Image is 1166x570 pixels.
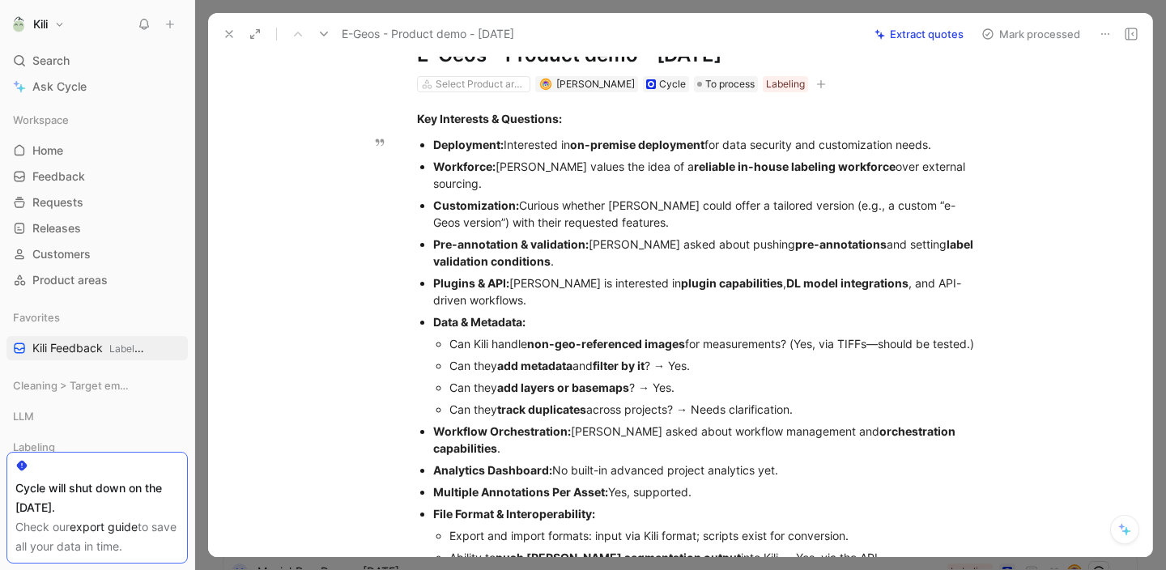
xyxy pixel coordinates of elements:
div: [PERSON_NAME] asked about workflow management and . [433,423,977,457]
div: Can they ? → Yes. [449,379,977,396]
strong: Multiple Annotations Per Asset: [433,485,608,499]
strong: add layers or basemaps [497,381,629,394]
strong: Key Interests & Questions: [417,112,562,125]
div: Curious whether [PERSON_NAME] could offer a tailored version (e.g., a custom “e-Geos version”) wi... [433,197,977,231]
div: Cycle will shut down on the [DATE]. [15,479,179,517]
strong: Plugins & API: [433,276,509,290]
div: [PERSON_NAME] is interested in , , and API-driven workflows. [433,274,977,308]
strong: plugin capabilities [681,276,783,290]
div: To process [694,76,758,92]
a: Requests [6,190,188,215]
strong: pre-annotations [795,237,887,251]
div: Ability to into Kili → Yes, via the API. [449,549,977,566]
a: Customers [6,242,188,266]
img: Kili [11,16,27,32]
div: Can Kili handle for measurements? (Yes, via TIFFs—should be tested.) [449,335,977,352]
button: KiliKili [6,13,69,36]
div: Labeling [6,435,188,459]
div: [PERSON_NAME] values the idea of a over external sourcing. [433,158,977,192]
strong: Workflow Orchestration: [433,424,571,438]
span: Cleaning > Target empty views [13,377,129,393]
div: Cleaning > Target empty views [6,373,188,402]
div: Labeling [766,76,805,92]
strong: orchestration capabilities [433,424,958,455]
h1: Kili [33,17,48,32]
span: Kili Feedback [32,340,147,357]
a: export guide [70,520,138,534]
strong: Analytics Dashboard: [433,463,552,477]
div: Can they and ? → Yes. [449,357,977,374]
a: Product areas [6,268,188,292]
strong: Workforce: [433,160,496,173]
div: Cleaning > Target empty views [6,373,188,398]
div: LLM [6,404,188,433]
span: Home [32,142,63,159]
strong: Deployment: [433,138,504,151]
div: No built-in advanced project analytics yet. [433,462,977,479]
strong: label validation conditions [433,237,976,268]
span: Customers [32,246,91,262]
strong: add metadata [497,359,572,372]
a: Kili FeedbackLabeling [6,336,188,360]
span: Labeling [109,342,148,355]
strong: non-geo-referenced images [527,337,685,351]
span: Feedback [32,168,85,185]
div: Workspace [6,108,188,132]
div: Interested in for data security and customization needs. [433,136,977,153]
div: Check our to save all your data in time. [15,517,179,556]
span: Ask Cycle [32,77,87,96]
a: Releases [6,216,188,240]
strong: filter by it [593,359,645,372]
span: Favorites [13,309,60,325]
span: Search [32,51,70,70]
strong: on-premise deployment [570,138,704,151]
span: Workspace [13,112,69,128]
strong: Customization: [433,198,519,212]
div: LLM [6,404,188,428]
strong: push [PERSON_NAME] segmentation output [496,551,741,564]
span: E-Geos - Product demo - [DATE] [342,24,514,44]
span: LLM [13,408,34,424]
div: Yes, supported. [433,483,977,500]
a: Feedback [6,164,188,189]
button: Extract quotes [867,23,971,45]
div: Labeling [6,435,188,464]
div: Export and import formats: input via Kili format; scripts exist for conversion. [449,527,977,544]
span: To process [705,76,755,92]
div: Select Product areas [436,76,526,92]
strong: DL model integrations [786,276,909,290]
div: Can they across projects? → Needs clarification. [449,401,977,418]
span: Product areas [32,272,108,288]
img: avatar [541,79,550,88]
strong: Data & Metadata: [433,315,526,329]
span: Releases [32,220,81,236]
a: Home [6,138,188,163]
span: Requests [32,194,83,211]
div: Search [6,49,188,73]
div: Cycle [659,76,686,92]
strong: track duplicates [497,402,586,416]
button: Mark processed [974,23,1087,45]
span: Labeling [13,439,55,455]
div: [PERSON_NAME] asked about pushing and setting . [433,236,977,270]
strong: reliable in-house labeling workforce [694,160,896,173]
div: Favorites [6,305,188,330]
strong: File Format & Interoperability: [433,507,595,521]
strong: Pre-annotation & validation: [433,237,589,251]
a: Ask Cycle [6,74,188,99]
span: [PERSON_NAME] [556,78,635,90]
